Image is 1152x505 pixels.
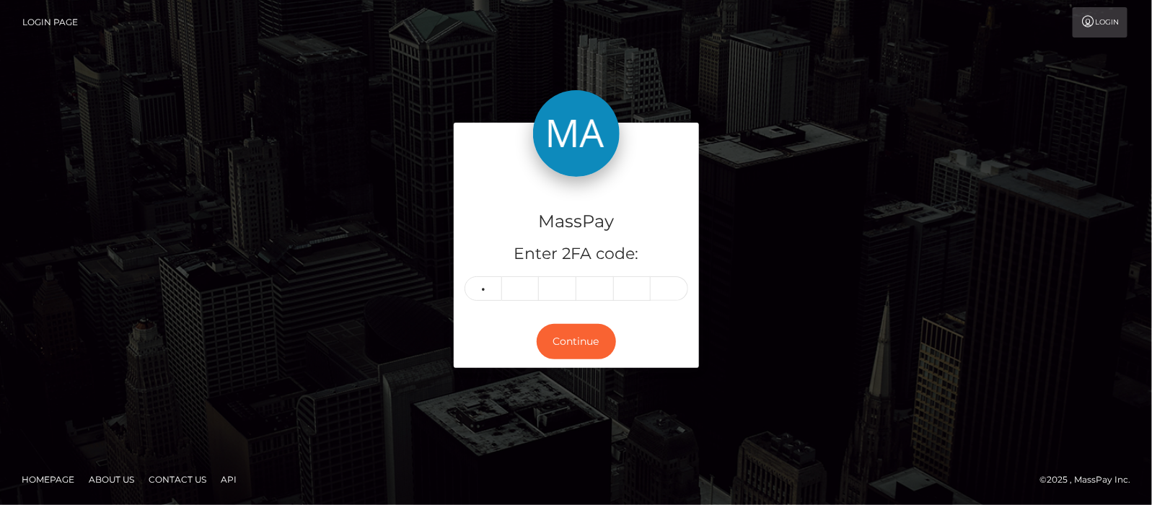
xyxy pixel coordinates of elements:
a: Contact Us [143,468,212,491]
h4: MassPay [465,209,688,234]
a: About Us [83,468,140,491]
div: © 2025 , MassPay Inc. [1039,472,1141,488]
img: MassPay [533,90,620,177]
a: API [215,468,242,491]
a: Homepage [16,468,80,491]
button: Continue [537,324,616,359]
a: Login Page [22,7,78,38]
h5: Enter 2FA code: [465,243,688,265]
a: Login [1073,7,1127,38]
